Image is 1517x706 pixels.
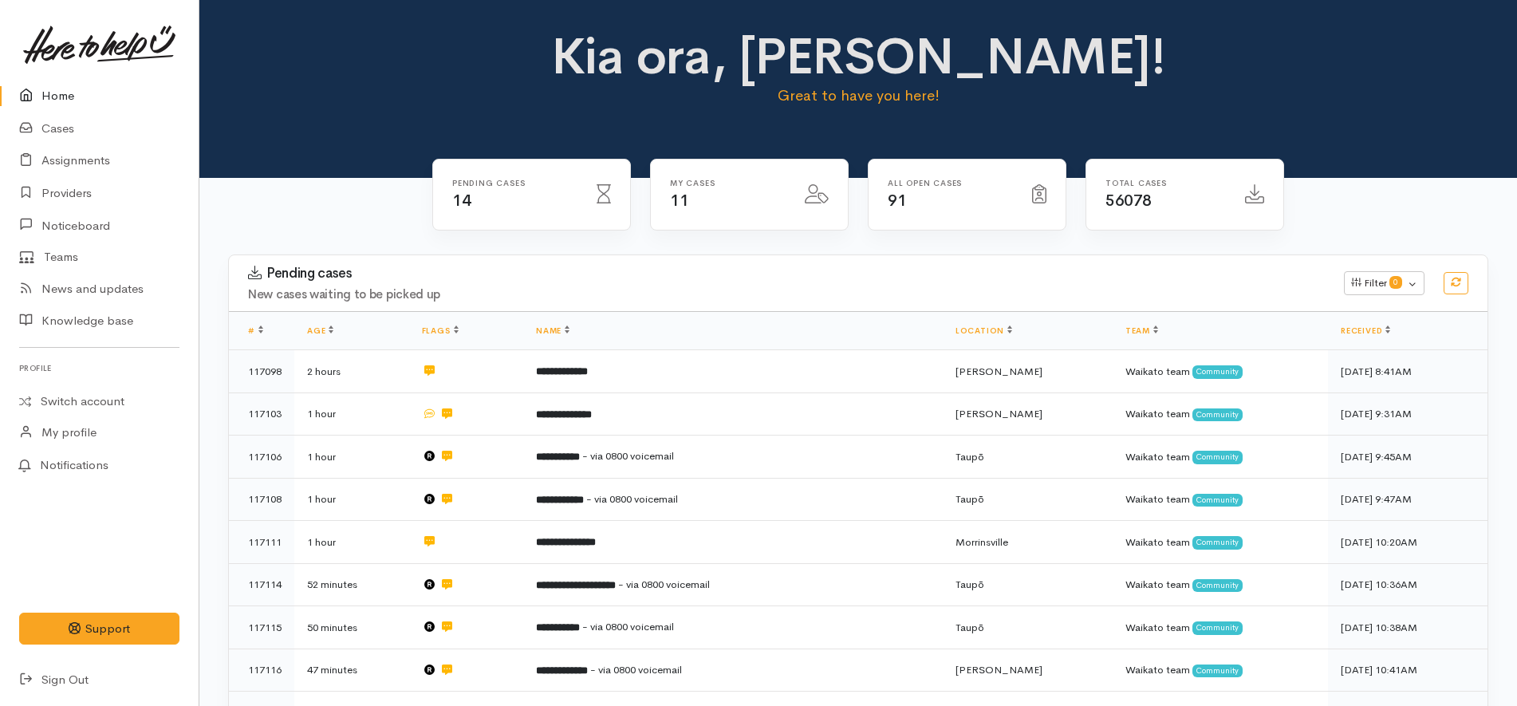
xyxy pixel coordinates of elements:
span: Community [1192,365,1243,378]
td: [DATE] 8:41AM [1328,350,1487,393]
td: [DATE] 9:45AM [1328,436,1487,479]
span: 91 [888,191,906,211]
h6: My cases [670,179,786,187]
span: Morrinsville [956,535,1008,549]
h3: Pending cases [248,266,1325,282]
span: Taupō [956,621,984,634]
span: - via 0800 voicemail [582,449,674,463]
td: 2 hours [294,350,409,393]
td: 1 hour [294,436,409,479]
span: Community [1192,494,1243,507]
span: Taupō [956,492,984,506]
span: [PERSON_NAME] [956,663,1042,676]
td: [DATE] 10:38AM [1328,606,1487,649]
span: 14 [452,191,471,211]
span: Community [1192,451,1243,463]
a: Name [536,325,569,336]
h6: Pending cases [452,179,577,187]
td: 117103 [229,392,294,436]
span: Community [1192,621,1243,634]
h6: All Open cases [888,179,1013,187]
span: Community [1192,665,1243,677]
a: Age [307,325,333,336]
span: - via 0800 voicemail [582,620,674,633]
h1: Kia ora, [PERSON_NAME]! [548,29,1168,85]
td: 1 hour [294,521,409,564]
p: Great to have you here! [548,85,1168,107]
td: 117106 [229,436,294,479]
td: 117115 [229,606,294,649]
span: 11 [670,191,688,211]
td: 1 hour [294,478,409,521]
td: [DATE] 10:20AM [1328,521,1487,564]
a: Flags [422,325,459,336]
td: [DATE] 10:41AM [1328,649,1487,692]
td: 117098 [229,350,294,393]
span: - via 0800 voicemail [586,492,678,506]
h6: Total cases [1105,179,1226,187]
span: 0 [1389,276,1402,289]
a: Team [1125,325,1158,336]
button: Filter0 [1344,271,1424,295]
td: [DATE] 9:31AM [1328,392,1487,436]
span: - via 0800 voicemail [590,663,682,676]
td: 47 minutes [294,649,409,692]
td: 52 minutes [294,563,409,606]
td: 117116 [229,649,294,692]
button: Support [19,613,179,645]
span: 56078 [1105,191,1152,211]
td: 117114 [229,563,294,606]
td: Waikato team [1113,563,1328,606]
span: - via 0800 voicemail [618,578,710,591]
td: Waikato team [1113,649,1328,692]
td: 117111 [229,521,294,564]
span: [PERSON_NAME] [956,365,1042,378]
span: Community [1192,536,1243,549]
td: [DATE] 10:36AM [1328,563,1487,606]
span: Taupō [956,450,984,463]
span: Community [1192,408,1243,421]
a: Location [956,325,1012,336]
h6: Profile [19,357,179,379]
td: Waikato team [1113,436,1328,479]
td: 117108 [229,478,294,521]
span: [PERSON_NAME] [956,407,1042,420]
td: Waikato team [1113,606,1328,649]
a: # [248,325,263,336]
a: Received [1341,325,1390,336]
td: 1 hour [294,392,409,436]
span: Community [1192,579,1243,592]
td: Waikato team [1113,350,1328,393]
td: Waikato team [1113,478,1328,521]
h4: New cases waiting to be picked up [248,288,1325,302]
td: Waikato team [1113,392,1328,436]
td: [DATE] 9:47AM [1328,478,1487,521]
span: Taupō [956,578,984,591]
td: Waikato team [1113,521,1328,564]
td: 50 minutes [294,606,409,649]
